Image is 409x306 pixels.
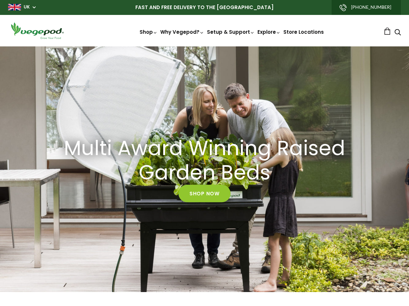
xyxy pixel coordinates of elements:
[178,185,231,202] a: Shop Now
[8,4,21,10] img: gb_large.png
[59,136,350,185] h2: Multi Award Winning Raised Garden Beds
[8,21,66,40] img: Vegepod
[257,29,281,35] a: Explore
[160,29,204,35] a: Why Vegepod?
[394,30,401,36] a: Search
[24,4,30,10] a: UK
[39,136,370,185] a: Multi Award Winning Raised Garden Beds
[207,29,255,35] a: Setup & Support
[140,29,158,35] a: Shop
[283,29,324,35] a: Store Locations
